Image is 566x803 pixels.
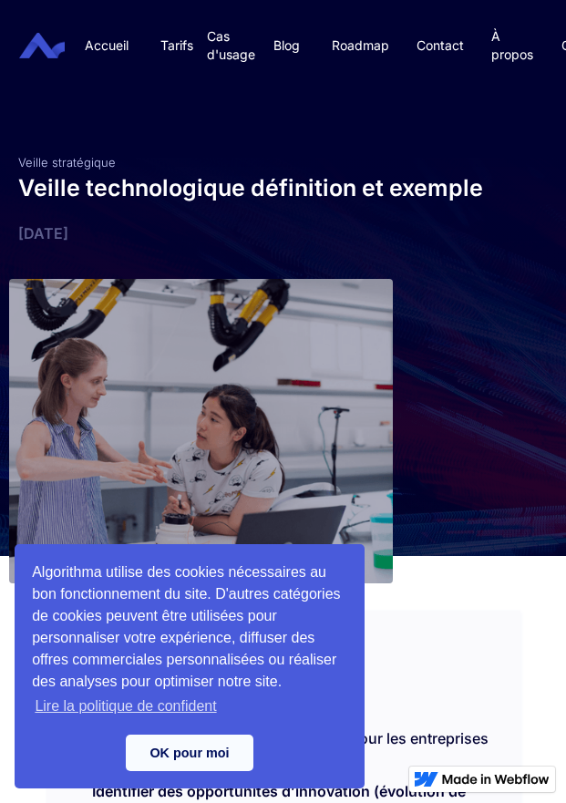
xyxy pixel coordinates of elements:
[147,18,207,73] a: Tarifs
[403,18,478,73] a: Contact
[318,18,403,73] a: Roadmap
[255,18,318,73] a: Blog
[24,33,65,58] a: home
[207,27,255,64] div: Cas d'usage
[442,774,550,785] img: Made in Webflow
[32,561,347,720] span: Algorithma utilise des cookies nécessaires au bon fonctionnement du site. D'autres catégories de ...
[18,155,557,170] div: Veille stratégique
[18,224,557,242] div: [DATE]
[67,18,147,73] a: Accueil
[126,735,253,771] a: dismiss cookie message
[15,544,365,788] div: cookieconsent
[18,170,557,206] h1: Veille technologique définition et exemple
[32,693,220,720] a: learn more about cookies
[478,9,547,82] a: À propos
